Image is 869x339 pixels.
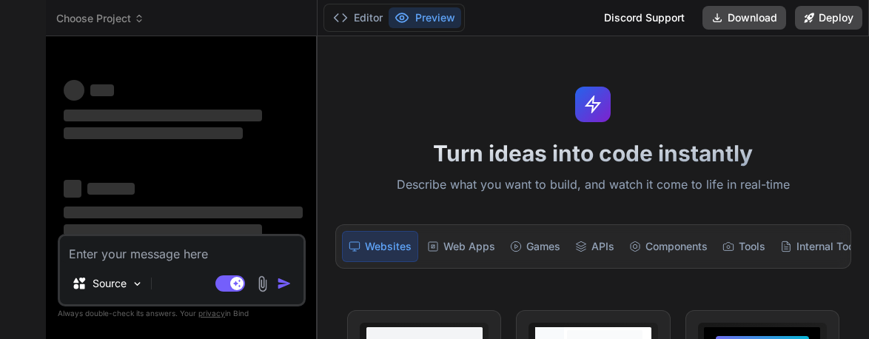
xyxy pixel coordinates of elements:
[64,180,81,198] span: ‌
[795,6,862,30] button: Deploy
[569,231,620,262] div: APIs
[342,231,418,262] div: Websites
[717,231,771,262] div: Tools
[64,127,243,139] span: ‌
[702,6,786,30] button: Download
[93,276,127,291] p: Source
[64,207,303,218] span: ‌
[277,276,292,291] img: icon
[90,84,114,96] span: ‌
[504,231,566,262] div: Games
[64,224,262,236] span: ‌
[254,275,271,292] img: attachment
[64,110,262,121] span: ‌
[389,7,461,28] button: Preview
[326,175,860,195] p: Describe what you want to build, and watch it come to life in real-time
[198,309,225,318] span: privacy
[326,140,860,167] h1: Turn ideas into code instantly
[623,231,714,262] div: Components
[64,80,84,101] span: ‌
[87,183,135,195] span: ‌
[56,11,144,26] span: Choose Project
[774,231,869,262] div: Internal Tools
[595,6,694,30] div: Discord Support
[421,231,501,262] div: Web Apps
[58,306,306,320] p: Always double-check its answers. Your in Bind
[327,7,389,28] button: Editor
[131,278,144,290] img: Pick Models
